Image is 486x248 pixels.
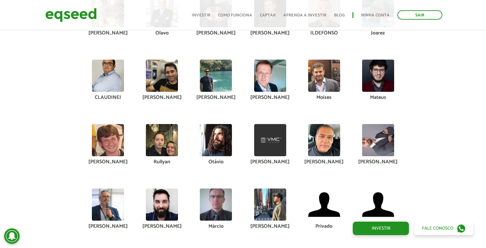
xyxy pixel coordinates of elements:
div: Rullyan [140,159,184,165]
div: [PERSON_NAME] [356,159,400,165]
div: [PERSON_NAME] [140,224,184,229]
a: Investir [353,222,409,235]
img: picture-127253-1741784569.jpg [146,188,178,221]
img: picture-61607-1560438405.jpg [362,60,394,92]
div: [PERSON_NAME] [248,224,292,229]
div: [PERSON_NAME] [86,224,130,229]
img: picture-62538-1562373222.jpg [146,60,178,92]
div: Moises [302,95,346,100]
a: Como funciona [218,13,252,17]
div: Olavo [140,31,184,36]
a: Minha conta [361,13,390,17]
div: Mateus [356,95,400,100]
img: default-user.png [308,188,340,221]
div: Joarez [356,31,400,36]
a: Fale conosco [414,222,473,235]
img: picture-49921-1527277764.jpg [200,188,232,221]
a: Aprenda a investir [283,13,326,17]
img: picture-110967-1726002930.jpg [308,124,340,156]
div: [PERSON_NAME] [86,159,130,165]
img: picture-100036-1732821753.png [254,124,286,156]
a: Captar [260,13,276,17]
a: Sair [397,10,442,20]
div: [PERSON_NAME] [140,95,184,100]
img: picture-119094-1756486266.jpg [362,124,394,156]
div: [PERSON_NAME] [86,31,130,36]
a: Investir [192,13,210,17]
div: [PERSON_NAME] [248,31,292,36]
img: picture-53283-1636723218.jpg [254,60,286,92]
img: picture-112313-1743624016.jpg [92,188,124,221]
a: Blog [334,13,345,17]
div: Márcio [194,224,238,229]
div: [PERSON_NAME] [194,31,238,36]
img: picture-48702-1526493360.jpg [200,60,232,92]
div: [PERSON_NAME] [248,95,292,100]
div: [PERSON_NAME] [248,159,292,165]
img: EqSeed [45,6,97,24]
div: Privado [302,224,346,229]
div: [PERSON_NAME] [194,95,238,100]
img: default-user.png [362,188,394,221]
img: picture-130427-1752122436.jpg [200,124,232,156]
img: picture-131364-1755900289.jpg [146,124,178,156]
img: picture-112095-1687613792.jpg [254,188,286,221]
div: [PERSON_NAME] [302,159,346,165]
div: Otávio [194,159,238,165]
div: ILDEFONSO [302,31,346,36]
img: picture-126279-1756095177.png [92,60,124,92]
img: picture-73573-1611603096.jpg [308,60,340,92]
img: picture-64201-1566554857.jpg [92,124,124,156]
div: CLAUDINEI [86,95,130,100]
